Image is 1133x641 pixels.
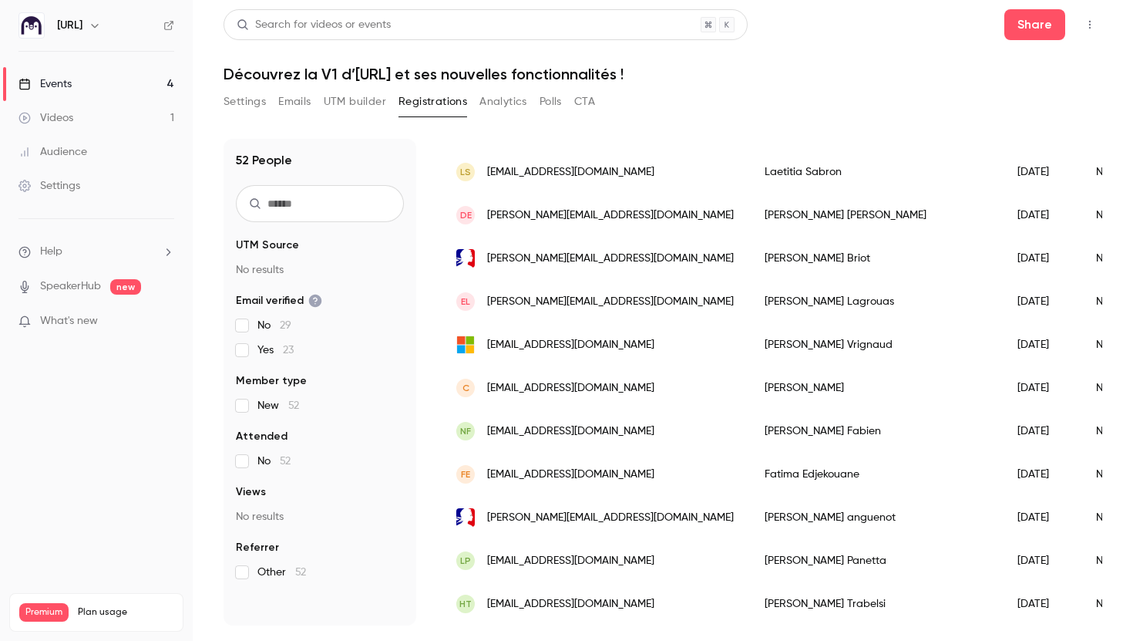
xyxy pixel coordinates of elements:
div: [PERSON_NAME] Briot [749,237,1002,280]
span: Help [40,244,62,260]
span: No [257,318,291,333]
span: Views [236,484,266,500]
span: What's new [40,313,98,329]
div: [PERSON_NAME] [PERSON_NAME] [749,194,1002,237]
span: 52 [288,400,299,411]
div: Settings [18,178,80,194]
li: help-dropdown-opener [18,244,174,260]
span: C [462,381,469,395]
div: [DATE] [1002,582,1081,626]
span: NF [460,424,471,438]
img: ac-nancy-metz.fr [456,249,475,268]
img: Ed.ai [19,13,44,38]
button: Settings [224,89,266,114]
span: FE [461,467,470,481]
div: [DATE] [1002,150,1081,194]
span: [EMAIL_ADDRESS][DOMAIN_NAME] [487,380,654,396]
div: [DATE] [1002,453,1081,496]
span: Attended [236,429,287,444]
span: LP [460,554,471,568]
img: outlook.fr [456,336,475,354]
span: 52 [295,567,306,578]
h1: Découvrez la V1 d’[URL] et ses nouvelles fonctionnalités ! [224,65,1102,83]
img: ac-versailles.fr [456,508,475,527]
div: Laetitia Sabron [749,150,1002,194]
div: [PERSON_NAME] Lagrouas [749,280,1002,323]
span: [EMAIL_ADDRESS][DOMAIN_NAME] [487,467,654,483]
p: No results [236,509,404,525]
span: Email verified [236,293,322,309]
div: [DATE] [1002,366,1081,410]
div: Search for videos or events [237,17,391,33]
span: LS [460,165,471,179]
button: CTA [574,89,595,114]
h6: [URL] [57,18,82,33]
span: Yes [257,342,294,358]
span: EL [461,295,470,309]
div: Audience [18,144,87,160]
section: facet-groups [236,238,404,580]
span: [EMAIL_ADDRESS][DOMAIN_NAME] [487,164,654,180]
h1: 52 People [236,151,292,170]
span: 23 [283,345,294,356]
a: SpeakerHub [40,278,101,295]
button: Share [1004,9,1065,40]
span: Member type [236,373,307,389]
div: [PERSON_NAME] [749,366,1002,410]
div: [DATE] [1002,323,1081,366]
button: Polls [540,89,562,114]
div: [DATE] [1002,496,1081,539]
span: Referrer [236,540,279,555]
div: [DATE] [1002,194,1081,237]
span: [PERSON_NAME][EMAIL_ADDRESS][DOMAIN_NAME] [487,294,734,310]
div: [DATE] [1002,539,1081,582]
div: [PERSON_NAME] Vrignaud [749,323,1002,366]
div: Events [18,76,72,92]
div: Fatima Edjekouane [749,453,1002,496]
span: [EMAIL_ADDRESS][DOMAIN_NAME] [487,337,654,353]
span: Premium [19,603,69,622]
button: UTM builder [324,89,386,114]
button: Emails [278,89,311,114]
span: No [257,454,291,469]
span: 52 [280,456,291,467]
span: UTM Source [236,238,299,253]
span: 29 [280,320,291,331]
div: [PERSON_NAME] anguenot [749,496,1002,539]
div: [DATE] [1002,410,1081,453]
button: Analytics [479,89,527,114]
span: [EMAIL_ADDRESS][DOMAIN_NAME] [487,553,654,569]
span: New [257,398,299,413]
div: [PERSON_NAME] Fabien [749,410,1002,453]
div: [PERSON_NAME] Trabelsi [749,582,1002,626]
span: [PERSON_NAME][EMAIL_ADDRESS][DOMAIN_NAME] [487,207,734,224]
span: [EMAIL_ADDRESS][DOMAIN_NAME] [487,423,654,440]
div: [PERSON_NAME] Panetta [749,539,1002,582]
span: new [110,279,141,295]
span: HT [459,597,472,611]
span: [PERSON_NAME][EMAIL_ADDRESS][DOMAIN_NAME] [487,251,734,267]
span: [PERSON_NAME][EMAIL_ADDRESS][DOMAIN_NAME] [487,510,734,526]
span: Other [257,565,306,580]
p: No results [236,262,404,278]
span: Plan usage [78,606,173,619]
button: Registrations [398,89,467,114]
div: [DATE] [1002,280,1081,323]
div: Videos [18,110,73,126]
span: [EMAIL_ADDRESS][DOMAIN_NAME] [487,596,654,612]
div: [DATE] [1002,237,1081,280]
span: DE [460,208,472,222]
